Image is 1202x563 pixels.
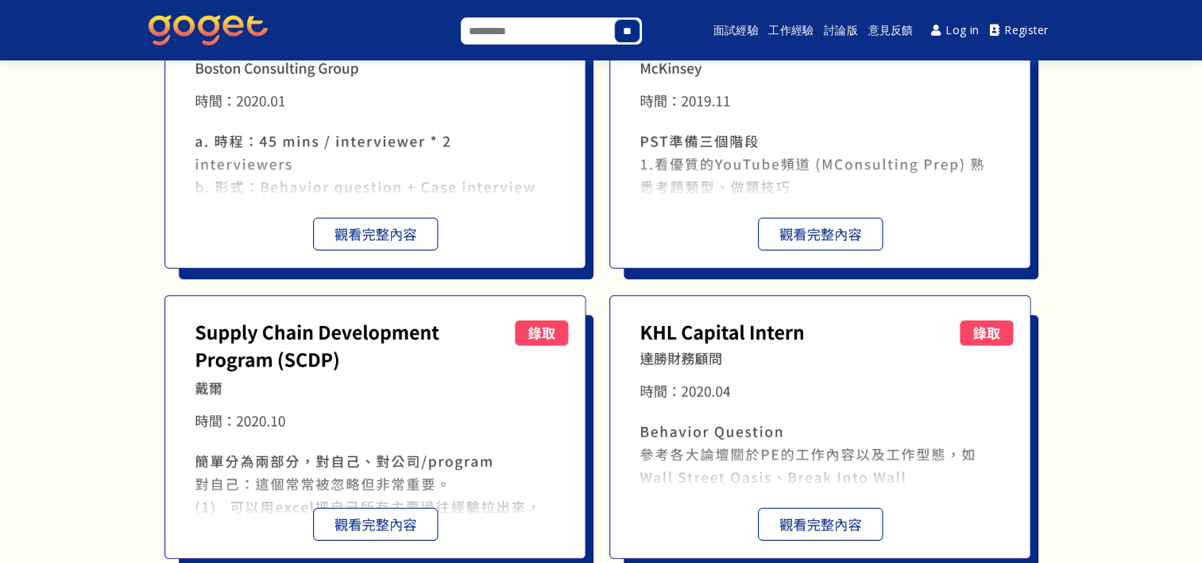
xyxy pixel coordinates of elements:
a: Log in [926,13,984,49]
a: Register [984,13,1054,49]
a: 意見反饋 [866,5,916,56]
img: GoGet [149,15,268,45]
a: 工作經驗 [767,5,817,56]
a: 討論版 [821,5,860,56]
nav: Main menu [683,5,1053,56]
a: 面試經驗 [711,5,761,56]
